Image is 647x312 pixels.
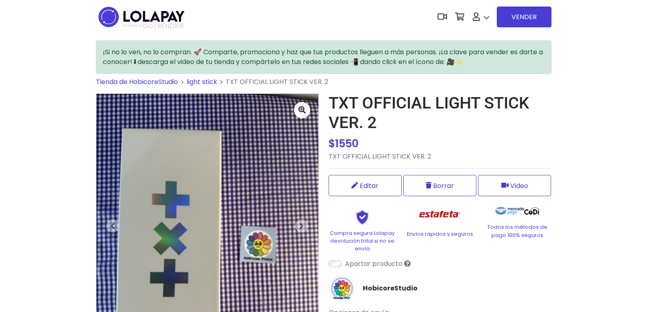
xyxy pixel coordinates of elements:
[433,181,454,191] span: Borrar
[329,275,355,301] img: HobicoreStudio
[96,77,551,93] nav: breadcrumb
[96,77,178,86] a: Tienda de HobicoreStudio
[345,259,402,269] label: Apartar producto
[478,175,551,196] button: Video
[96,4,187,30] img: logo
[329,93,551,133] h1: TXT OFFICIAL LIGHT STICK VER. 2
[103,47,543,66] span: ¡Si no lo ven, no lo compran. 🚀 Comparte, promociona y haz que tus productos lleguen a más person...
[363,283,418,293] a: HobicoreStudio
[329,175,402,196] a: Editar
[142,21,153,31] span: GO
[524,203,539,219] img: Codi Logo
[187,77,217,86] a: light stick
[124,22,184,30] span: TRENDIER
[335,136,358,151] span: 1550
[124,24,142,28] span: POWERED BY
[406,230,474,238] p: Envíos rápidos y seguros
[404,260,411,267] i: Sólo tú verás el producto listado en tu tienda pero podrás venderlo si compartes su enlace directo
[329,152,551,162] p: TXT OFFICIAL LIGHT STICK VER. 2
[329,229,396,253] p: Compra segura Lolapay devolución total si no se envía
[226,77,328,86] span: TXT OFFICIAL LIGHT STICK VER. 2
[497,7,551,27] a: VENDER
[510,181,528,191] span: Video
[413,203,467,226] img: Estafeta Logo
[484,223,551,239] p: Todos los métodos de pago 100% seguros
[342,209,383,225] img: Shield
[360,181,378,191] span: Editar
[496,203,525,219] img: Mercado Pago Logo
[329,136,551,152] div: $
[403,175,476,196] button: Borrar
